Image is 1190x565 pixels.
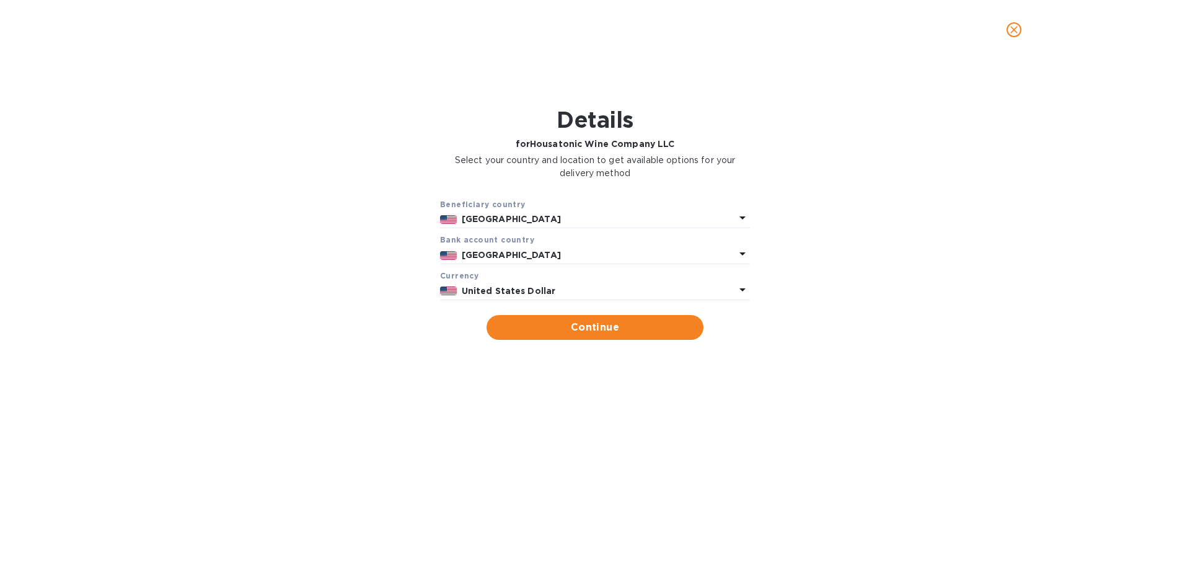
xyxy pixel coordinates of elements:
img: USD [440,287,457,295]
b: [GEOGRAPHIC_DATA] [462,250,561,260]
b: Bank account cоuntry [440,235,534,244]
b: Beneficiary country [440,200,526,209]
b: for Housatonic Wine Company LLC [516,139,675,149]
img: US [440,251,457,260]
b: United States Dollar [462,286,556,296]
img: US [440,215,457,224]
b: [GEOGRAPHIC_DATA] [462,214,561,224]
h1: Details [440,107,750,133]
button: close [999,15,1029,45]
p: Select your country and location to get available options for your delivery method [440,154,750,180]
button: Continue [487,315,703,340]
span: Continue [496,320,694,335]
b: Currency [440,271,478,280]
